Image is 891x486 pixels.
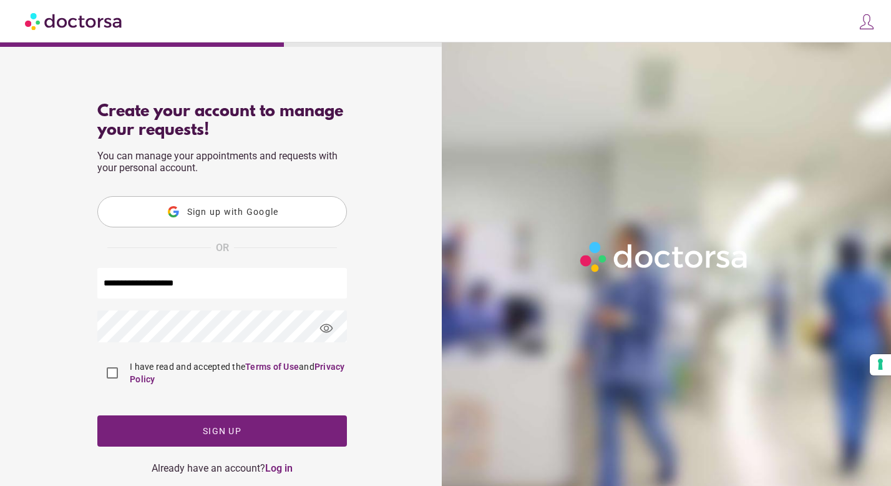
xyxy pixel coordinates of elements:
a: Terms of Use [245,362,299,372]
span: OR [216,240,229,256]
button: Sign up with Google [97,196,347,227]
p: You can manage your appointments and requests with your personal account. [97,150,347,174]
img: Logo-Doctorsa-trans-White-partial-flat.png [575,237,754,277]
button: Your consent preferences for tracking technologies [870,354,891,375]
span: Sign up with Google [187,207,279,217]
img: icons8-customer-100.png [858,13,875,31]
a: Log in [265,462,293,474]
div: Create your account to manage your requests! [97,102,347,140]
label: I have read and accepted the and [127,360,347,385]
div: Already have an account? [97,462,347,474]
button: Sign up [97,415,347,447]
span: visibility [309,312,343,345]
span: Sign up [203,426,241,436]
a: Privacy Policy [130,362,345,384]
img: Doctorsa.com [25,7,124,35]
